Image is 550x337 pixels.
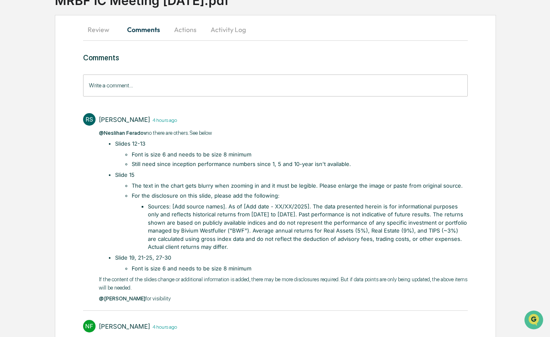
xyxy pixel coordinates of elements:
[5,102,57,116] a: 🖐️Preclearance
[83,320,96,332] div: NF
[132,160,468,168] li: Still need since inception performance numbers since 1, 5 and 10-year isn't available.
[17,121,52,129] span: Data Lookup
[83,113,96,126] div: RS
[150,116,177,123] time: Wednesday, September 24, 2025 at 5:48:40 PM EDT
[99,116,150,124] div: [PERSON_NAME]
[5,117,56,132] a: 🔎Data Lookup
[204,20,253,40] button: Activity Log
[69,105,103,113] span: Attestations
[8,121,15,128] div: 🔎
[115,171,468,251] li: Slide 15
[132,182,468,190] li: The text in the chart gets blurry when zooming in and it must be legible. Please enlarge the imag...
[8,64,23,79] img: 1746055101610-c473b297-6a78-478c-a979-82029cc54cd1
[167,20,204,40] button: Actions
[57,102,106,116] a: 🗄️Attestations
[523,310,546,332] iframe: Open customer support
[99,129,468,137] p: no there are others. See below
[132,151,468,159] li: Font is size 6 and needs to be size 8 minimum
[17,105,54,113] span: Preclearance
[115,254,468,273] li: Slide 19, 21-25, 27-30
[99,130,146,136] span: @Neslihan Feradov
[99,275,468,292] p: If the content of the slides change or additional information is added, there may be more disclos...
[83,20,468,40] div: secondary tabs example
[132,192,468,251] li: For the disclosure on this slide, please add the following:
[28,72,105,79] div: We're available if you need us!
[83,141,101,147] span: Pylon
[28,64,136,72] div: Start new chat
[99,295,145,302] span: @[PERSON_NAME]
[8,17,151,31] p: How can we help?
[150,323,177,330] time: Wednesday, September 24, 2025 at 5:17:08 PM EDT
[99,295,468,303] p: for visibility
[115,140,468,168] li: Slides​ 12-13
[120,20,167,40] button: Comments
[132,265,468,273] li: Font is size 6 and needs to be size 8 minimum
[8,106,15,112] div: 🖐️
[60,106,67,112] div: 🗄️
[141,66,151,76] button: Start new chat
[99,322,150,330] div: [PERSON_NAME]
[148,203,468,251] li: Sources: [Add source names]. As of [Add date - XX/XX/2025]. The data presented herein is for info...
[83,53,468,62] h3: Comments
[59,141,101,147] a: Powered byPylon
[83,20,120,40] button: Review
